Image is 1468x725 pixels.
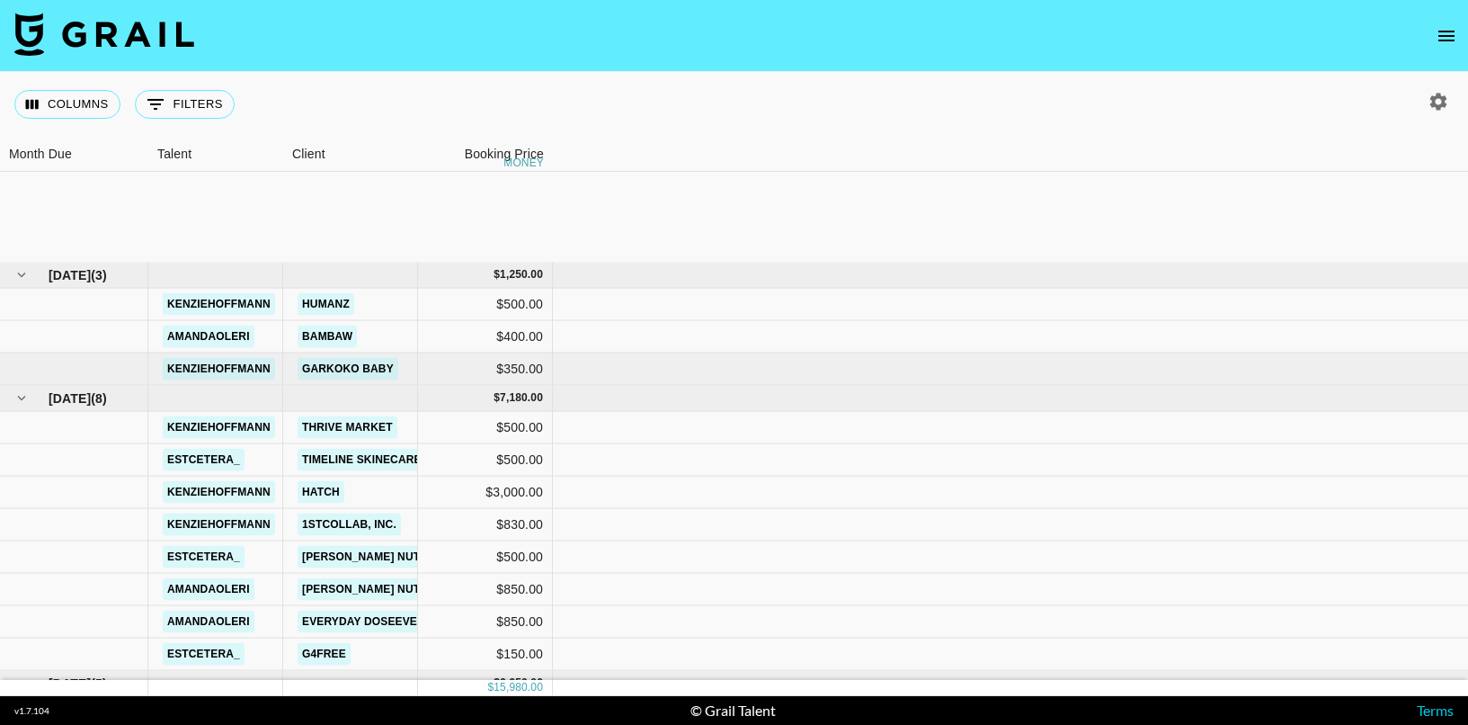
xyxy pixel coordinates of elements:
[163,326,254,348] a: amandaoleri
[418,289,553,321] div: $500.00
[298,481,344,504] a: Hatch
[418,477,553,509] div: $3,000.00
[487,680,494,695] div: $
[418,354,553,386] div: $350.00
[91,266,107,284] span: ( 3 )
[163,546,245,568] a: estcetera_
[163,643,245,666] a: estcetera_
[418,606,553,639] div: $850.00
[163,578,254,601] a: amandaoleri
[298,578,462,601] a: [PERSON_NAME] Nutrition
[14,90,120,119] button: Select columns
[163,611,254,633] a: amandaoleri
[494,267,500,282] div: $
[163,449,245,471] a: estcetera_
[9,386,34,411] button: hide children
[298,326,357,348] a: BamBaw
[135,90,235,119] button: Show filters
[157,137,191,172] div: Talent
[418,639,553,671] div: $150.00
[91,389,107,407] span: ( 8 )
[163,293,275,316] a: kenziehoffmann
[292,137,325,172] div: Client
[418,509,553,542] div: $830.00
[163,358,275,380] a: kenziehoffmann
[494,390,500,406] div: $
[500,267,543,282] div: 1,250.00
[9,671,34,696] button: hide children
[49,389,91,407] span: [DATE]
[298,358,398,380] a: Garkoko Baby
[298,546,462,568] a: [PERSON_NAME] Nutrition
[690,702,776,720] div: © Grail Talent
[418,542,553,574] div: $500.00
[14,705,49,717] div: v 1.7.104
[418,321,553,354] div: $400.00
[163,514,275,536] a: kenziehoffmann
[298,611,518,633] a: Everyday DoseEveryday Dose Inc.
[494,680,543,695] div: 15,980.00
[298,416,397,439] a: Thrive Market
[9,137,72,172] div: Month Due
[49,675,91,693] span: [DATE]
[298,449,426,471] a: Timeline Skinecare
[1428,18,1464,54] button: open drawer
[298,293,354,316] a: Humanz
[283,137,418,172] div: Client
[148,137,283,172] div: Talent
[91,675,107,693] span: ( 5 )
[1417,702,1454,719] a: Terms
[418,574,553,606] div: $850.00
[163,481,275,504] a: kenziehoffmann
[49,266,91,284] span: [DATE]
[14,13,194,56] img: Grail Talent
[298,643,351,666] a: G4free
[9,263,34,288] button: hide children
[500,390,543,406] div: 7,180.00
[418,444,553,477] div: $500.00
[500,676,543,691] div: 6,950.00
[503,157,544,168] div: money
[465,137,544,172] div: Booking Price
[494,676,500,691] div: $
[418,412,553,444] div: $500.00
[163,416,275,439] a: kenziehoffmann
[298,514,401,536] a: 1stCollab, Inc.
